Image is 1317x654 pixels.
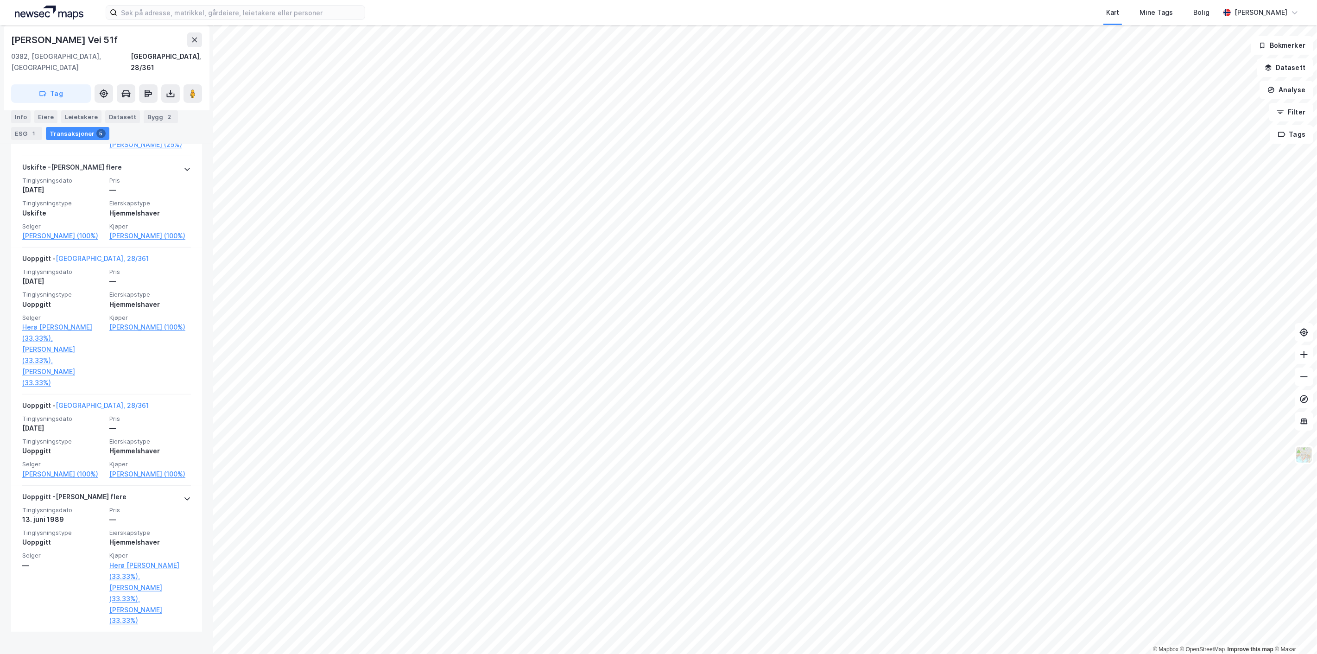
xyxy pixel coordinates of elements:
div: Uoppgitt [22,537,104,548]
span: Tinglysningsdato [22,415,104,423]
div: Uoppgitt [22,445,104,457]
span: Eierskapstype [109,199,191,207]
div: [PERSON_NAME] [1235,7,1287,18]
div: 1 [29,129,38,138]
div: Leietakere [61,110,101,123]
a: [GEOGRAPHIC_DATA], 28/361 [56,254,149,262]
button: Filter [1269,103,1313,121]
a: [PERSON_NAME] (100%) [109,469,191,480]
button: Datasett [1257,58,1313,77]
div: [DATE] [22,423,104,434]
div: Kart [1106,7,1119,18]
span: Selger [22,552,104,559]
span: Tinglysningstype [22,529,104,537]
div: Datasett [105,110,140,123]
a: [PERSON_NAME] (100%) [22,230,104,241]
a: [PERSON_NAME] (33.33%), [109,582,191,604]
a: Improve this map [1228,646,1273,653]
span: Pris [109,177,191,184]
a: [PERSON_NAME] (25%) [109,139,191,150]
img: logo.a4113a55bc3d86da70a041830d287a7e.svg [15,6,83,19]
a: Mapbox [1153,646,1178,653]
div: [DATE] [22,276,104,287]
div: [DATE] [22,184,104,196]
div: Info [11,110,31,123]
a: [PERSON_NAME] (33.33%) [109,604,191,627]
div: Eiere [34,110,57,123]
button: Analyse [1260,81,1313,99]
button: Tag [11,84,91,103]
div: Bolig [1193,7,1209,18]
a: Herø [PERSON_NAME] (33.33%), [109,560,191,582]
div: — [109,184,191,196]
a: [PERSON_NAME] (100%) [22,469,104,480]
span: Tinglysningstype [22,438,104,445]
div: 5 [96,129,106,138]
div: 13. juni 1989 [22,514,104,525]
div: 0382, [GEOGRAPHIC_DATA], [GEOGRAPHIC_DATA] [11,51,131,73]
span: Tinglysningsdato [22,177,104,184]
div: — [109,276,191,287]
div: Uoppgitt - [22,400,149,415]
div: ESG [11,127,42,140]
div: — [109,423,191,434]
span: Kjøper [109,460,191,468]
span: Tinglysningstype [22,291,104,298]
div: Hjemmelshaver [109,445,191,457]
span: Selger [22,314,104,322]
span: Eierskapstype [109,438,191,445]
div: Uskifte - [PERSON_NAME] flere [22,162,122,177]
span: Tinglysningsdato [22,268,104,276]
div: Uoppgitt - [PERSON_NAME] flere [22,491,127,506]
a: OpenStreetMap [1180,646,1225,653]
div: [PERSON_NAME] Vei 51f [11,32,120,47]
span: Selger [22,460,104,468]
span: Tinglysningstype [22,199,104,207]
input: Søk på adresse, matrikkel, gårdeiere, leietakere eller personer [117,6,365,19]
div: — [22,560,104,571]
span: Tinglysningsdato [22,506,104,514]
img: Z [1295,446,1313,464]
span: Pris [109,506,191,514]
div: Mine Tags [1140,7,1173,18]
span: Selger [22,222,104,230]
a: [PERSON_NAME] (100%) [109,230,191,241]
div: Uoppgitt - [22,253,149,268]
a: [GEOGRAPHIC_DATA], 28/361 [56,401,149,409]
button: Bokmerker [1251,36,1313,55]
div: Hjemmelshaver [109,208,191,219]
div: Transaksjoner [46,127,109,140]
div: Uoppgitt [22,299,104,310]
iframe: Chat Widget [1271,610,1317,654]
div: [GEOGRAPHIC_DATA], 28/361 [131,51,202,73]
span: Kjøper [109,552,191,559]
button: Tags [1270,125,1313,144]
div: Hjemmelshaver [109,537,191,548]
div: — [109,514,191,525]
a: [PERSON_NAME] (33.33%) [22,366,104,388]
div: Hjemmelshaver [109,299,191,310]
a: [PERSON_NAME] (33.33%), [22,344,104,366]
div: Uskifte [22,208,104,219]
span: Eierskapstype [109,529,191,537]
a: [PERSON_NAME] (100%) [109,322,191,333]
div: 2 [165,112,174,121]
span: Kjøper [109,314,191,322]
div: Bygg [144,110,178,123]
span: Kjøper [109,222,191,230]
span: Pris [109,415,191,423]
span: Pris [109,268,191,276]
a: Herø [PERSON_NAME] (33.33%), [22,322,104,344]
span: Eierskapstype [109,291,191,298]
